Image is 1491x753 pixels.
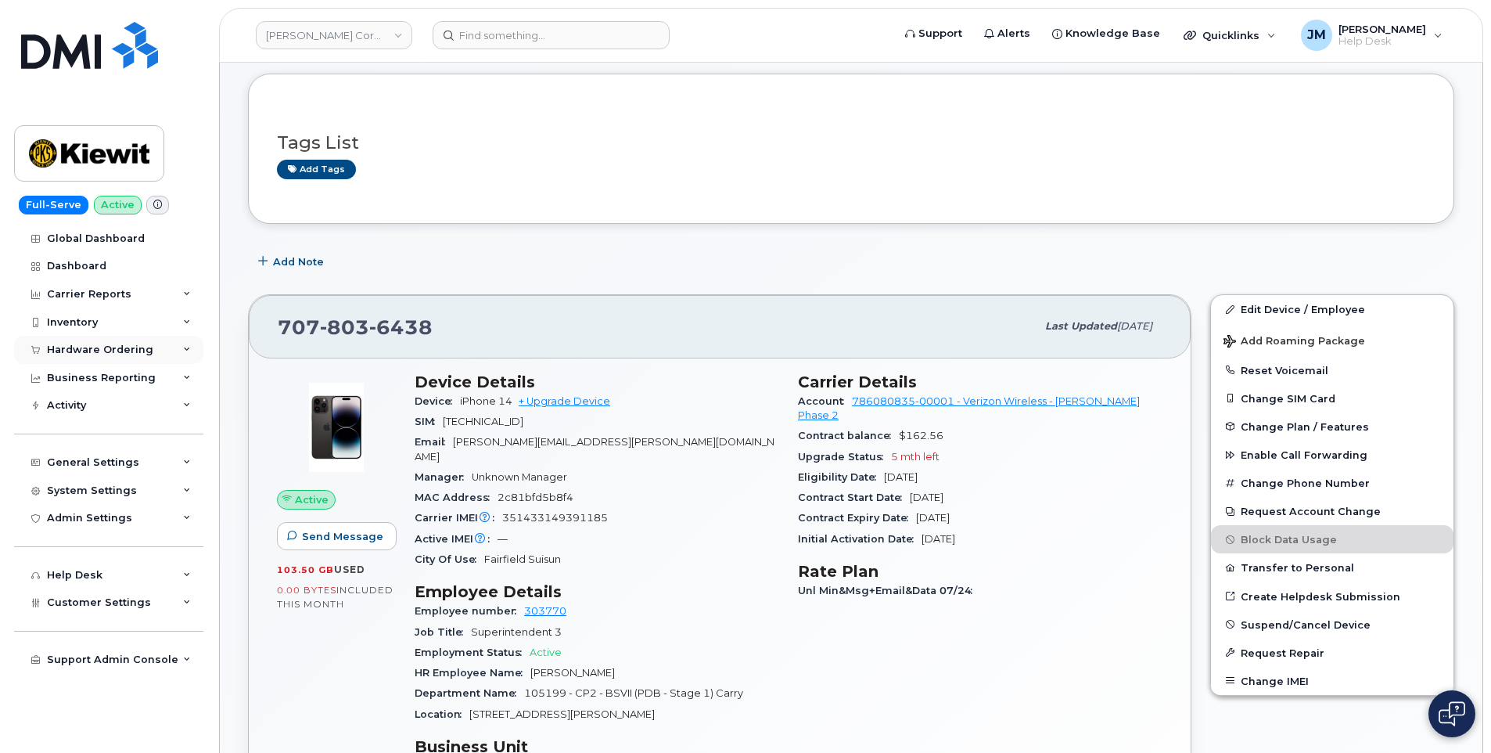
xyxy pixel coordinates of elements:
span: Contract Start Date [798,492,910,503]
button: Enable Call Forwarding [1211,441,1453,469]
button: Send Message [277,522,397,550]
span: Change Plan / Features [1241,420,1369,432]
button: Reset Voicemail [1211,356,1453,384]
button: Transfer to Personal [1211,553,1453,582]
span: Add Roaming Package [1223,335,1365,350]
a: 303770 [524,605,566,617]
span: included this month [277,584,393,610]
span: Job Title [415,626,471,638]
span: Support [918,26,962,41]
span: [DATE] [1117,320,1152,332]
span: Email [415,436,453,448]
a: Knowledge Base [1041,18,1171,49]
span: Superintendent 3 [471,626,562,638]
img: Open chat [1439,701,1465,726]
span: Employment Status [415,647,530,658]
a: Add tags [277,160,356,179]
span: Department Name [415,687,524,699]
a: 786080835-00001 - Verizon Wireless - [PERSON_NAME] Phase 2 [798,395,1140,421]
button: Change IMEI [1211,667,1453,695]
span: [PERSON_NAME] [530,667,615,679]
span: used [334,564,365,575]
span: Alerts [997,26,1030,41]
span: Unl Min&Msg+Email&Data 07/24 [798,585,980,596]
span: SIM [415,416,443,427]
span: 6438 [369,315,433,339]
span: 351433149391185 [502,512,608,524]
button: Change Phone Number [1211,469,1453,497]
span: 5 mth left [891,451,940,463]
h3: Rate Plan [798,562,1162,581]
button: Change Plan / Features [1211,413,1453,441]
span: 803 [320,315,369,339]
span: 103.50 GB [277,564,334,575]
h3: Carrier Details [798,373,1162,391]
button: Change SIM Card [1211,384,1453,413]
a: Support [894,18,973,49]
span: Add Note [273,254,324,269]
span: [DATE] [884,471,918,483]
span: 707 [278,315,433,339]
span: Contract balance [798,430,899,441]
span: HR Employee Name [415,667,530,679]
span: Quicklinks [1202,29,1259,41]
span: Account [798,395,852,407]
span: [DATE] [922,533,955,545]
span: Help Desk [1338,35,1426,48]
button: Add Roaming Package [1211,324,1453,356]
span: JM [1307,26,1326,45]
span: [DATE] [910,492,943,503]
span: Suspend/Cancel Device [1241,618,1371,630]
a: + Upgrade Device [519,395,610,407]
button: Add Note [248,247,337,276]
span: Eligibility Date [798,471,884,483]
span: 105199 - CP2 - BSVII (PDB - Stage 1) Carry [524,687,743,699]
span: Unknown Manager [472,471,567,483]
span: Active [530,647,562,658]
div: Quicklinks [1173,20,1287,51]
button: Suspend/Cancel Device [1211,611,1453,639]
span: 0.00 Bytes [277,585,336,596]
span: Device [415,395,460,407]
h3: Device Details [415,373,779,391]
span: Fairfield Suisun [484,553,561,565]
span: [STREET_ADDRESS][PERSON_NAME] [469,708,655,720]
span: Carrier IMEI [415,512,502,524]
span: Initial Activation Date [798,533,922,545]
span: — [498,533,508,545]
input: Find something... [433,21,670,49]
h3: Employee Details [415,582,779,601]
span: 2c81bfd5b8f4 [498,492,573,503]
span: City Of Use [415,553,484,565]
span: Active IMEI [415,533,498,545]
span: Send Message [302,529,383,544]
a: Alerts [973,18,1041,49]
span: $162.56 [899,430,943,441]
span: Enable Call Forwarding [1241,449,1367,461]
span: [PERSON_NAME] [1338,23,1426,35]
span: Upgrade Status [798,451,891,463]
span: Contract Expiry Date [798,512,916,524]
span: [TECHNICAL_ID] [443,416,523,427]
span: MAC Address [415,492,498,503]
span: Manager [415,471,472,483]
span: iPhone 14 [460,395,512,407]
span: Employee number [415,605,524,617]
h3: Tags List [277,133,1425,153]
button: Request Repair [1211,639,1453,667]
button: Request Account Change [1211,497,1453,525]
img: image20231002-3703462-njx0qo.jpeg [289,380,383,474]
a: Create Helpdesk Submission [1211,582,1453,611]
div: Jonas Mutoke [1290,20,1453,51]
a: Edit Device / Employee [1211,295,1453,323]
span: [PERSON_NAME][EMAIL_ADDRESS][PERSON_NAME][DOMAIN_NAME] [415,436,774,462]
a: Kiewit Corporation [256,21,412,49]
span: Active [295,492,329,507]
span: Location [415,708,469,720]
span: [DATE] [916,512,950,524]
span: Last updated [1045,320,1117,332]
button: Block Data Usage [1211,525,1453,553]
span: Knowledge Base [1065,26,1160,41]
